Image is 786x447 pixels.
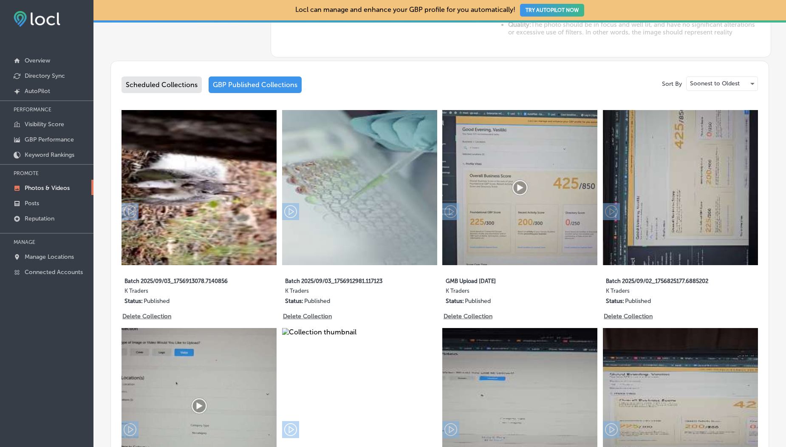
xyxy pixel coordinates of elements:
[690,79,740,88] p: Soonest to Oldest
[124,297,143,305] p: Status:
[662,80,682,88] p: Sort By
[446,288,564,297] label: K Traders
[603,110,758,265] img: Collection thumbnail
[625,297,651,305] p: Published
[25,57,50,64] p: Overview
[144,297,170,305] p: Published
[124,288,243,297] label: K Traders
[25,215,54,222] p: Reputation
[25,136,74,143] p: GBP Performance
[442,110,597,265] img: Collection thumbnail
[25,151,74,158] p: Keyword Rankings
[14,11,60,27] img: fda3e92497d09a02dc62c9cd864e3231.png
[444,313,492,320] p: Delete Collection
[122,110,277,265] img: Collection thumbnail
[606,273,724,288] label: Batch 2025/09/02_1756825177.6885202
[604,313,652,320] p: Delete Collection
[446,273,564,288] label: GMB Upload [DATE]
[282,110,437,265] img: Collection thumbnail
[606,297,624,305] p: Status:
[25,200,39,207] p: Posts
[25,253,74,260] p: Manage Locations
[25,72,65,79] p: Directory Sync
[285,288,403,297] label: K Traders
[446,297,464,305] p: Status:
[25,269,83,276] p: Connected Accounts
[122,313,170,320] p: Delete Collection
[25,121,64,128] p: Visibility Score
[520,4,584,17] button: TRY AUTOPILOT NOW
[25,184,70,192] p: Photos & Videos
[465,297,491,305] p: Published
[122,76,202,93] div: Scheduled Collections
[283,313,331,320] p: Delete Collection
[25,88,50,95] p: AutoPilot
[285,273,403,288] label: Batch 2025/09/03_1756912981.117123
[606,288,724,297] label: K Traders
[285,297,303,305] p: Status:
[304,297,330,305] p: Published
[124,273,243,288] label: Batch 2025/09/03_1756913078.7140856
[209,76,302,93] div: GBP Published Collections
[687,77,758,91] div: Soonest to Oldest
